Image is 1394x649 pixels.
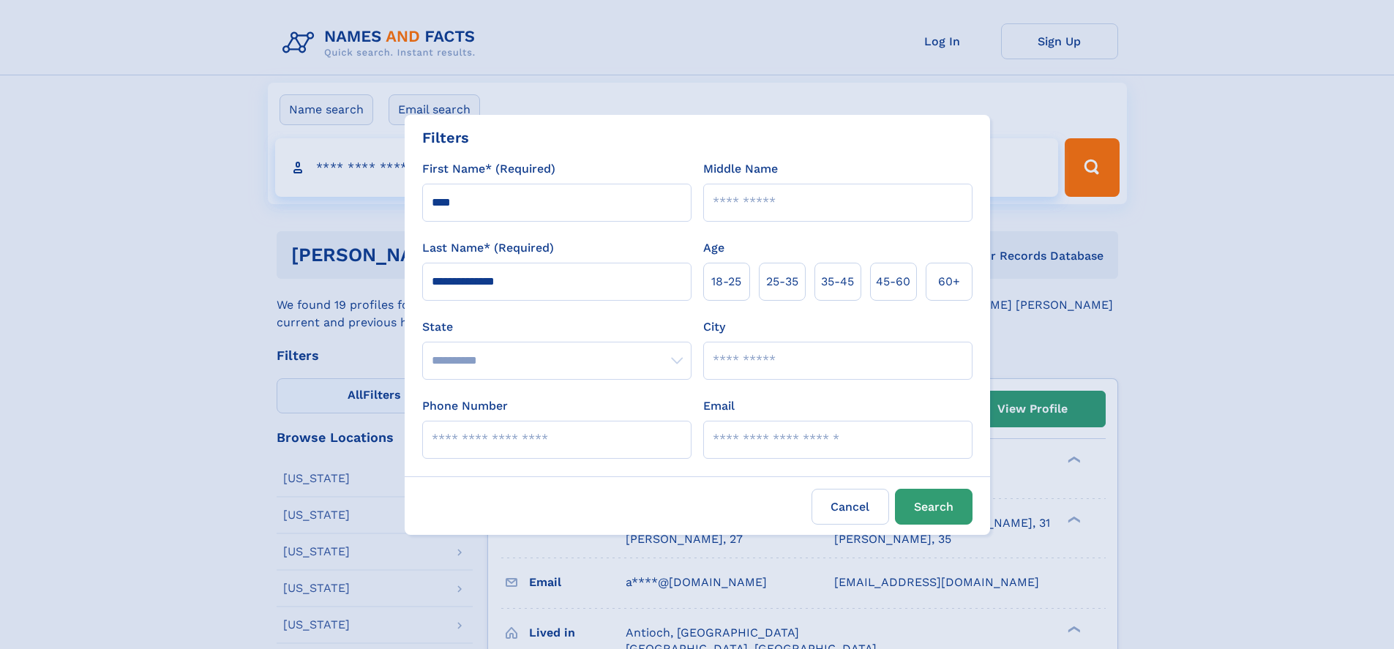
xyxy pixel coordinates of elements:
[422,397,508,415] label: Phone Number
[711,273,741,290] span: 18‑25
[703,160,778,178] label: Middle Name
[766,273,798,290] span: 25‑35
[422,239,554,257] label: Last Name* (Required)
[895,489,973,525] button: Search
[938,273,960,290] span: 60+
[703,239,724,257] label: Age
[876,273,910,290] span: 45‑60
[821,273,854,290] span: 35‑45
[422,318,692,336] label: State
[422,160,555,178] label: First Name* (Required)
[422,127,469,149] div: Filters
[703,397,735,415] label: Email
[812,489,889,525] label: Cancel
[703,318,725,336] label: City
